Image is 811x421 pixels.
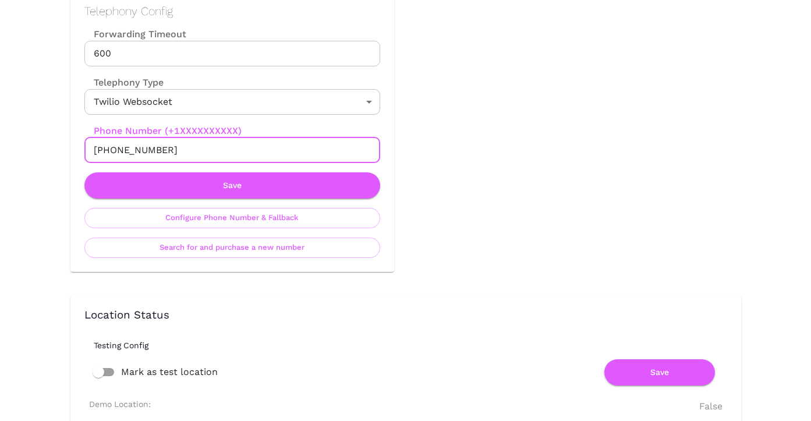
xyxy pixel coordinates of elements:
label: Telephony Type [84,76,164,89]
label: Phone Number (+1XXXXXXXXXX) [84,124,380,137]
button: Save [84,172,380,199]
button: Configure Phone Number & Fallback [84,208,380,228]
h3: Location Status [84,309,727,322]
button: Search for and purchase a new number [84,238,380,258]
h6: Demo Location: [89,399,151,409]
button: Save [604,359,715,385]
h2: Telephony Config [84,4,380,18]
div: Twilio Websocket [84,89,380,115]
div: False [699,399,723,413]
label: Forwarding Timeout [84,27,380,41]
span: Mark as test location [121,365,218,379]
h6: Testing Config [94,341,736,350]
